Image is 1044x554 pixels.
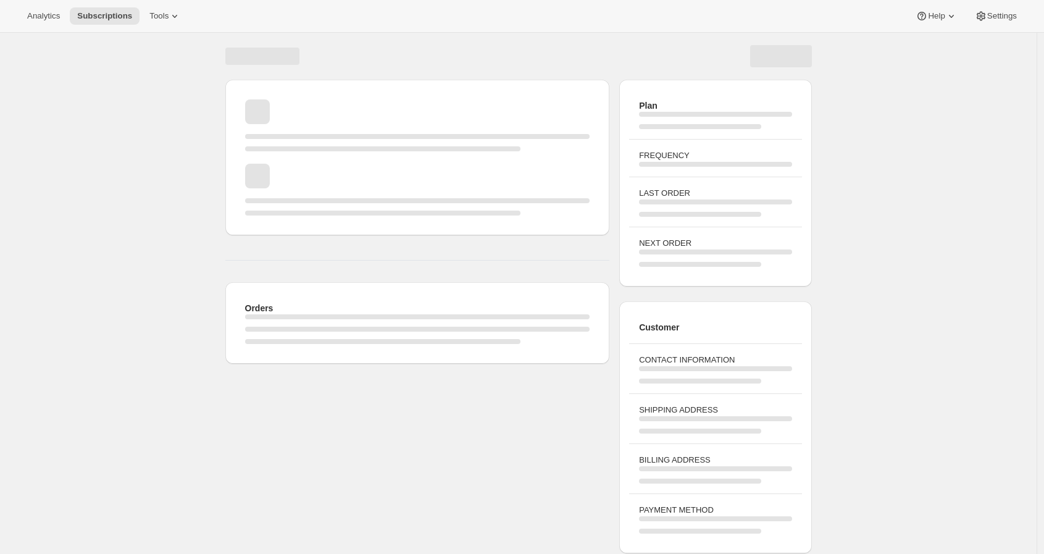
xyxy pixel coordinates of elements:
[639,354,791,366] h3: CONTACT INFORMATION
[639,99,791,112] h2: Plan
[967,7,1024,25] button: Settings
[20,7,67,25] button: Analytics
[639,504,791,516] h3: PAYMENT METHOD
[639,237,791,250] h3: NEXT ORDER
[142,7,188,25] button: Tools
[77,11,132,21] span: Subscriptions
[245,302,590,314] h2: Orders
[639,149,791,162] h3: FREQUENCY
[27,11,60,21] span: Analytics
[639,187,791,199] h3: LAST ORDER
[908,7,964,25] button: Help
[987,11,1017,21] span: Settings
[149,11,169,21] span: Tools
[639,404,791,416] h3: SHIPPING ADDRESS
[928,11,945,21] span: Help
[70,7,140,25] button: Subscriptions
[639,321,791,334] h2: Customer
[639,454,791,466] h3: BILLING ADDRESS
